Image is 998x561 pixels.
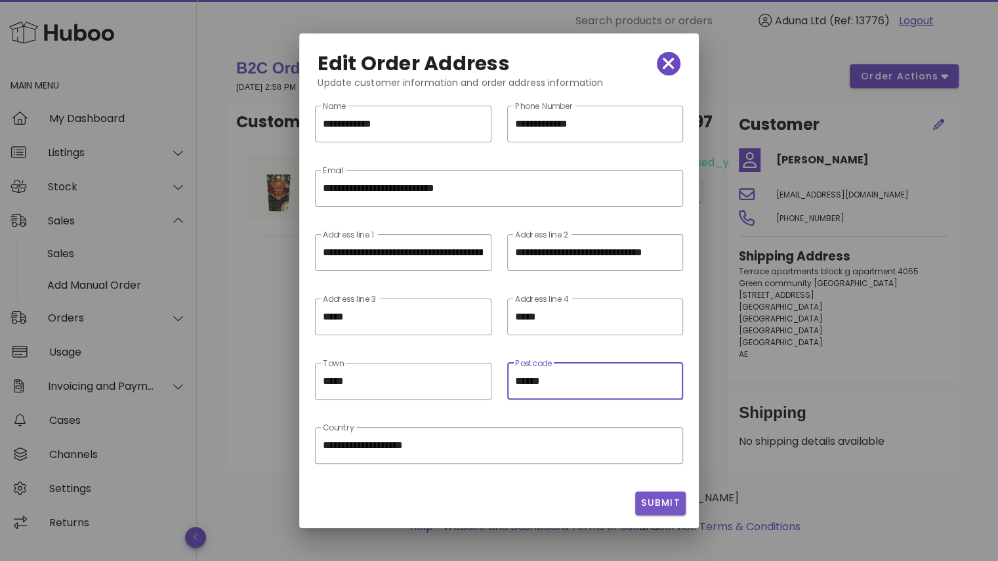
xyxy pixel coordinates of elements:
[323,295,376,304] label: Address line 3
[318,53,510,74] h2: Edit Order Address
[635,491,686,515] button: Submit
[515,102,573,112] label: Phone Number
[640,496,680,510] span: Submit
[323,166,344,176] label: Email
[515,295,570,304] label: Address line 4
[515,359,552,369] label: Postcode
[515,230,568,240] label: Address line 2
[323,359,344,369] label: Town
[323,230,374,240] label: Address line 1
[323,102,346,112] label: Name
[323,423,354,433] label: Country
[307,75,690,100] div: Update customer information and order address information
